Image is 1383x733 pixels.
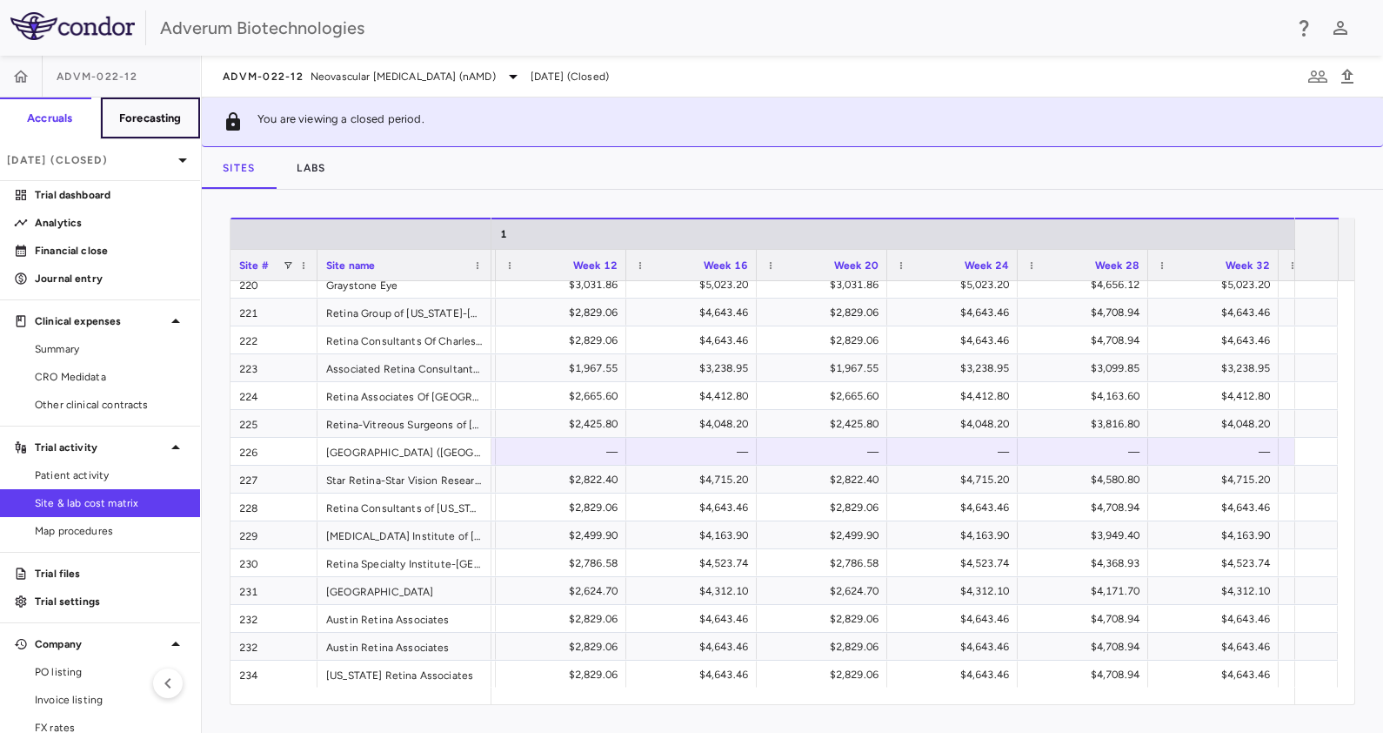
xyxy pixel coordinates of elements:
span: [DATE] (Closed) [531,69,609,84]
div: $4,643.46 [903,299,1009,326]
div: $4,708.94 [1033,661,1139,689]
span: Week 20 [834,259,879,272]
div: $1,967.55 [511,354,618,382]
div: Retina Specialty Institute-[GEOGRAPHIC_DATA] [317,549,491,576]
div: $4,163.90 [642,521,748,549]
div: $2,829.06 [511,633,618,661]
div: Star Retina-Star Vision Research [317,466,491,493]
button: Sites [202,147,276,189]
div: $2,829.06 [511,661,618,689]
div: 231 [230,577,317,604]
div: [GEOGRAPHIC_DATA] [317,577,491,604]
div: 229 [230,521,317,548]
div: $3,238.95 [903,354,1009,382]
span: Week 32 [1226,259,1270,272]
div: $4,708.94 [1033,299,1139,326]
span: Week 16 [704,259,748,272]
div: 228 [230,494,317,521]
div: [GEOGRAPHIC_DATA] ([GEOGRAPHIC_DATA]) [317,438,491,465]
div: $4,643.46 [1164,494,1270,521]
div: $2,829.06 [772,605,879,633]
div: $4,643.46 [642,299,748,326]
div: Retina Consultants Of Charleston-[GEOGRAPHIC_DATA] [317,326,491,353]
div: $4,163.60 [1033,382,1139,410]
div: Associated Retina Consultants - [PERSON_NAME] [317,354,491,381]
span: 1 [500,228,507,240]
div: $4,312.10 [903,577,1009,605]
p: Journal entry [35,271,186,286]
div: $4,643.46 [642,605,748,633]
div: $4,643.46 [903,605,1009,633]
div: — [1164,438,1270,466]
div: $4,708.94 [1033,633,1139,661]
div: $2,425.80 [772,410,879,438]
div: $4,312.10 [642,577,748,605]
div: $2,665.60 [772,382,879,410]
div: 221 [230,299,317,326]
span: Site # [239,259,269,272]
div: $2,665.60 [511,382,618,410]
div: $4,048.20 [1164,410,1270,438]
div: $2,822.40 [511,466,618,494]
span: PO listing [35,664,186,680]
div: 223 [230,354,317,381]
span: Week 12 [573,259,618,272]
div: 232 [230,633,317,660]
div: $3,099.85 [1033,354,1139,382]
div: $3,031.86 [772,271,879,299]
div: — [772,438,879,466]
div: 227 [230,466,317,493]
div: $2,829.06 [511,605,618,633]
div: $4,523.74 [1164,549,1270,577]
div: $2,624.70 [772,577,879,605]
div: $4,715.20 [1164,466,1270,494]
div: $2,829.06 [511,494,618,521]
p: Clinical expenses [35,313,165,329]
span: Week 24 [965,259,1009,272]
div: [US_STATE] Retina Associates [317,661,491,688]
button: Labs [276,147,346,189]
p: You are viewing a closed period. [257,111,424,132]
div: $2,822.40 [772,466,879,494]
span: ADVM-022-12 [57,70,137,84]
div: $4,048.20 [642,410,748,438]
div: $4,656.12 [1033,271,1139,299]
div: $3,238.95 [642,354,748,382]
span: CRO Medidata [35,369,186,385]
div: $3,816.80 [1033,410,1139,438]
div: $4,643.46 [1164,605,1270,633]
div: $4,643.46 [1164,633,1270,661]
span: Summary [35,341,186,357]
div: 220 [230,271,317,298]
div: Retina-Vitreous Surgeons of [GEOGRAPHIC_DATA][US_STATE] [317,410,491,437]
div: $2,786.58 [772,549,879,577]
div: $2,829.06 [772,633,879,661]
span: Neovascular [MEDICAL_DATA] (nAMD) [311,69,496,84]
p: Trial activity [35,440,165,455]
h6: Forecasting [119,111,182,126]
div: $2,829.06 [772,661,879,689]
div: $3,031.86 [511,271,618,299]
p: Trial settings [35,594,186,609]
div: $4,368.93 [1033,549,1139,577]
div: $4,048.20 [903,410,1009,438]
span: Map procedures [35,523,186,539]
div: $2,829.06 [772,326,879,354]
p: Company [35,636,165,652]
p: Financial close [35,243,186,259]
p: Analytics [35,215,186,231]
div: — [903,438,1009,466]
span: Other clinical contracts [35,397,186,413]
div: $4,523.74 [903,549,1009,577]
div: $3,238.95 [1164,354,1270,382]
div: $4,412.80 [642,382,748,410]
div: $4,163.90 [903,521,1009,549]
div: — [511,438,618,466]
div: Retina Group of [US_STATE]-[GEOGRAPHIC_DATA][PERSON_NAME] [317,299,491,326]
div: $4,163.90 [1164,521,1270,549]
div: $4,708.94 [1033,494,1139,521]
div: $4,643.46 [642,494,748,521]
div: 234 [230,661,317,688]
div: $2,829.06 [772,494,879,521]
div: 224 [230,382,317,409]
